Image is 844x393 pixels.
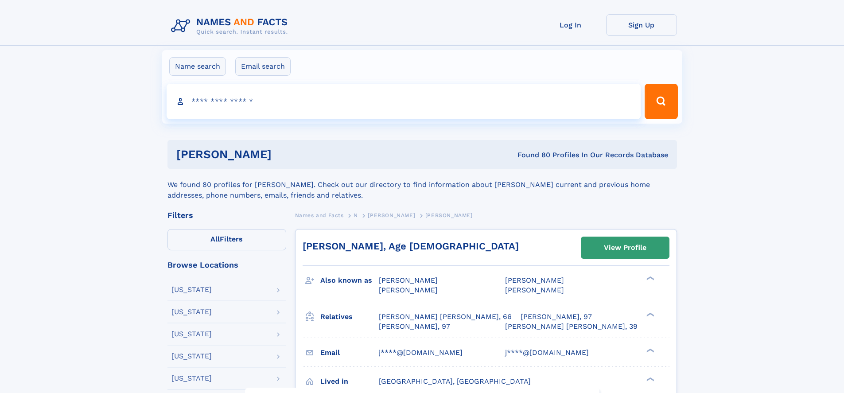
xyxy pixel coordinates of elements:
div: View Profile [604,237,646,258]
span: [PERSON_NAME] [505,276,564,284]
label: Email search [235,57,291,76]
div: ❯ [644,347,655,353]
div: Found 80 Profiles In Our Records Database [394,150,668,160]
h3: Also known as [320,273,379,288]
span: [PERSON_NAME] [368,212,415,218]
a: [PERSON_NAME], 97 [379,322,450,331]
label: Name search [169,57,226,76]
div: [US_STATE] [171,375,212,382]
span: [PERSON_NAME] [379,276,438,284]
div: We found 80 profiles for [PERSON_NAME]. Check out our directory to find information about [PERSON... [167,169,677,201]
span: N [354,212,358,218]
div: ❯ [644,376,655,382]
label: Filters [167,229,286,250]
a: Log In [535,14,606,36]
input: search input [167,84,641,119]
span: All [210,235,220,243]
a: [PERSON_NAME] [368,210,415,221]
a: View Profile [581,237,669,258]
button: Search Button [645,84,677,119]
div: ❯ [644,311,655,317]
a: [PERSON_NAME] [PERSON_NAME], 39 [505,322,638,331]
a: Names and Facts [295,210,344,221]
div: [US_STATE] [171,286,212,293]
a: N [354,210,358,221]
div: [US_STATE] [171,331,212,338]
div: ❯ [644,276,655,281]
a: Sign Up [606,14,677,36]
span: [PERSON_NAME] [425,212,473,218]
div: Browse Locations [167,261,286,269]
span: [GEOGRAPHIC_DATA], [GEOGRAPHIC_DATA] [379,377,531,385]
div: [US_STATE] [171,353,212,360]
div: Filters [167,211,286,219]
h3: Lived in [320,374,379,389]
h3: Relatives [320,309,379,324]
div: [US_STATE] [171,308,212,315]
a: [PERSON_NAME], Age [DEMOGRAPHIC_DATA] [303,241,519,252]
span: [PERSON_NAME] [505,286,564,294]
h3: Email [320,345,379,360]
a: [PERSON_NAME], 97 [521,312,592,322]
img: Logo Names and Facts [167,14,295,38]
a: [PERSON_NAME] [PERSON_NAME], 66 [379,312,512,322]
span: [PERSON_NAME] [379,286,438,294]
h1: [PERSON_NAME] [176,149,395,160]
